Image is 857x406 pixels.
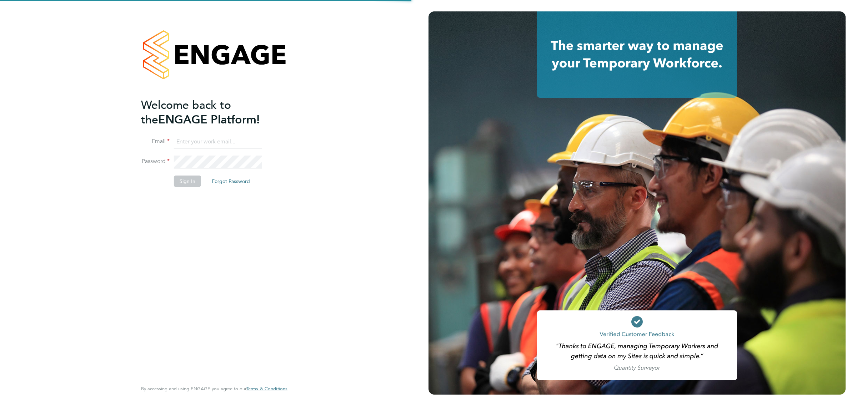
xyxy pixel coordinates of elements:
label: Email [141,138,170,145]
a: Terms & Conditions [246,386,287,392]
label: Password [141,158,170,165]
span: By accessing and using ENGAGE you agree to our [141,386,287,392]
input: Enter your work email... [174,136,262,148]
h2: ENGAGE Platform! [141,98,280,127]
button: Forgot Password [206,176,256,187]
button: Sign In [174,176,201,187]
span: Welcome back to the [141,98,231,127]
